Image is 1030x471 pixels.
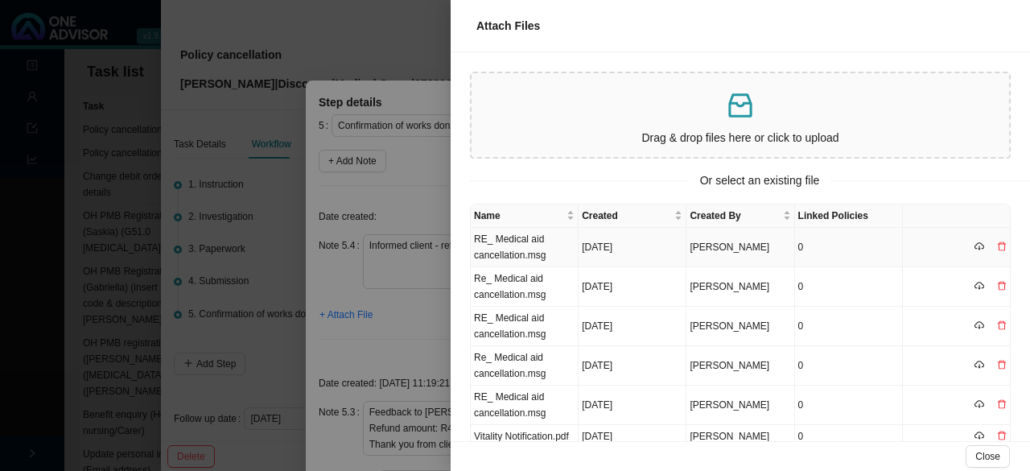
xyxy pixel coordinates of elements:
span: Name [474,208,563,224]
td: 0 [795,267,903,307]
span: cloud-download [974,360,984,370]
span: delete [997,281,1007,291]
span: cloud-download [974,320,984,330]
span: inbox [724,89,756,122]
td: [DATE] [579,267,686,307]
td: [DATE] [579,386,686,425]
td: 0 [795,425,903,448]
span: delete [997,242,1007,251]
span: cloud-download [974,242,984,251]
td: RE_ Medical aid cancellation.msg [471,386,579,425]
td: RE_ Medical aid cancellation.msg [471,228,579,267]
span: Created By [690,208,779,224]
span: Created [582,208,671,224]
th: Created By [686,205,794,228]
td: RE_ Medical aid cancellation.msg [471,307,579,346]
span: cloud-download [974,399,984,409]
span: inboxDrag & drop files here or click to upload [472,73,1009,157]
th: Created [579,205,686,228]
td: 0 [795,346,903,386]
span: [PERSON_NAME] [690,431,769,442]
span: delete [997,360,1007,370]
td: Vitality Notification.pdf [471,425,579,448]
span: [PERSON_NAME] [690,399,769,411]
span: cloud-download [974,281,984,291]
span: [PERSON_NAME] [690,242,769,253]
span: [PERSON_NAME] [690,360,769,371]
span: Close [975,448,1000,465]
span: Attach Files [476,19,540,32]
td: 0 [795,228,903,267]
th: Name [471,205,579,228]
span: delete [997,399,1007,409]
td: [DATE] [579,307,686,346]
td: 0 [795,307,903,346]
p: Drag & drop files here or click to upload [478,129,1003,147]
span: cloud-download [974,431,984,440]
th: Linked Policies [795,205,903,228]
button: Close [966,445,1010,468]
td: [DATE] [579,228,686,267]
td: Re_ Medical aid cancellation.msg [471,346,579,386]
td: [DATE] [579,425,686,448]
span: delete [997,320,1007,330]
span: [PERSON_NAME] [690,281,769,292]
td: Re_ Medical aid cancellation.msg [471,267,579,307]
span: [PERSON_NAME] [690,320,769,332]
td: 0 [795,386,903,425]
span: delete [997,431,1007,440]
span: Or select an existing file [689,171,831,190]
td: [DATE] [579,346,686,386]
